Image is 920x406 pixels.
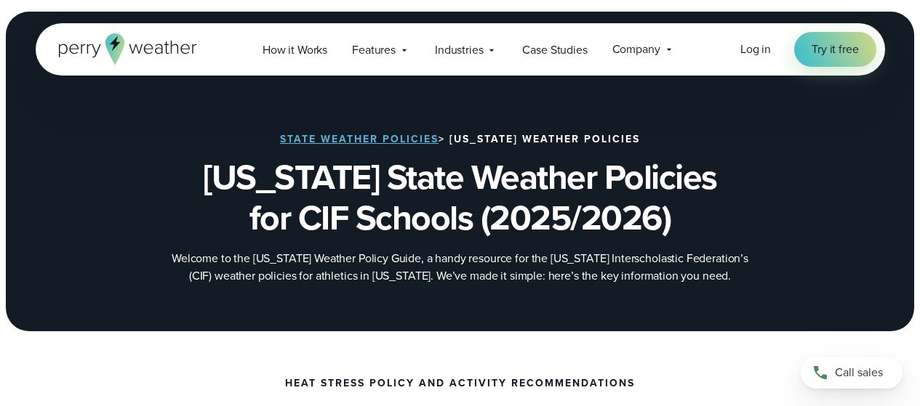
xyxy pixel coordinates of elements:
span: Try it free [812,41,858,58]
span: Company [612,41,660,58]
span: Log in [740,41,771,57]
a: Try it free [794,32,876,67]
p: Welcome to the [US_STATE] Weather Policy Guide, a handy resource for the [US_STATE] Interscholast... [169,250,751,285]
span: Case Studies [522,41,587,59]
h1: [US_STATE] State Weather Policies for CIF Schools (2025/2026) [108,157,812,238]
a: Log in [740,41,771,58]
span: Industries [435,41,483,59]
h2: > [US_STATE] Weather Policies [280,134,640,145]
span: Call sales [835,364,883,381]
a: State Weather Policies [280,131,439,147]
a: Case Studies [510,35,599,65]
span: How it Works [263,41,327,59]
a: Call sales [801,357,903,389]
h4: Heat Stress Policy and Activity Recommendations [285,378,635,389]
span: Features [352,41,396,59]
a: How it Works [250,35,340,65]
